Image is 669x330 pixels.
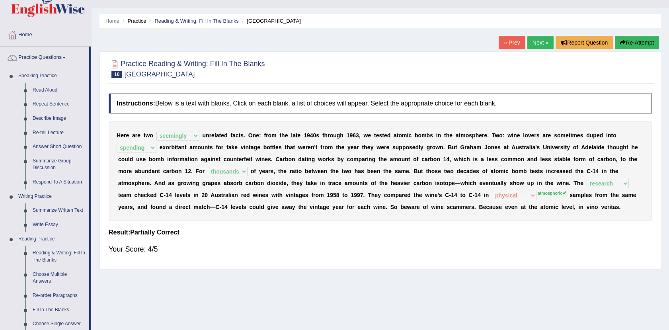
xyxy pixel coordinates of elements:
[402,144,406,150] b: p
[495,132,499,139] b: w
[435,144,440,150] b: w
[598,144,601,150] b: d
[333,132,337,139] b: u
[264,132,266,139] b: f
[270,144,272,150] b: t
[160,144,163,150] b: e
[221,144,223,150] b: r
[497,144,501,150] b: s
[181,144,185,150] b: n
[274,144,275,150] b: l
[0,24,91,44] a: Home
[275,144,279,150] b: e
[529,144,531,150] b: l
[215,132,216,139] b: l
[293,132,296,139] b: a
[512,132,513,139] b: i
[241,144,244,150] b: v
[382,132,384,139] b: t
[631,144,635,150] b: h
[472,132,476,139] b: p
[456,132,459,139] b: a
[536,132,540,139] b: s
[29,218,89,232] a: Write Essay
[259,132,261,139] b: :
[566,132,569,139] b: e
[307,132,310,139] b: 9
[298,144,302,150] b: w
[597,132,600,139] b: e
[328,132,330,139] b: r
[415,132,418,139] b: b
[557,132,561,139] b: o
[29,154,89,175] a: Summarize Group Discussion
[163,144,166,150] b: x
[202,132,206,139] b: u
[105,18,119,24] a: Home
[381,144,384,150] b: e
[421,132,426,139] b: m
[387,132,391,139] b: d
[615,36,659,49] button: Re-Attempt
[467,144,470,150] b: a
[430,144,432,150] b: r
[240,132,244,139] b: s
[491,144,495,150] b: n
[412,144,415,150] b: e
[341,144,344,150] b: e
[466,132,469,139] b: o
[154,18,238,24] a: Reading & Writing: Fill In The Blanks
[535,144,536,150] b: '
[564,144,565,150] b: i
[448,144,452,150] b: B
[590,132,593,139] b: u
[29,97,89,111] a: Repeat Sentence
[479,132,482,139] b: e
[519,144,522,150] b: s
[296,132,298,139] b: t
[219,132,221,139] b: t
[394,132,397,139] b: a
[576,144,578,150] b: f
[0,47,89,66] a: Practice Questions
[29,83,89,98] a: Read Aloud
[399,144,402,150] b: p
[316,132,319,139] b: s
[446,132,450,139] b: h
[256,132,259,139] b: e
[29,203,89,218] a: Summarize Written Text
[121,132,124,139] b: e
[552,144,555,150] b: v
[470,144,474,150] b: h
[15,232,89,246] a: Reading Practice
[15,69,89,83] a: Speaking Practice
[230,132,232,139] b: f
[266,132,268,139] b: r
[398,132,402,139] b: o
[231,144,234,150] b: k
[436,132,438,139] b: i
[452,144,455,150] b: u
[253,132,256,139] b: n
[302,144,306,150] b: e
[367,144,371,150] b: e
[581,144,585,150] b: A
[460,132,465,139] b: m
[201,144,205,150] b: u
[507,132,512,139] b: w
[150,132,153,139] b: o
[311,144,314,150] b: n
[145,132,150,139] b: w
[271,132,276,139] b: m
[525,132,528,139] b: o
[314,144,315,150] b: '
[430,132,433,139] b: s
[455,144,457,150] b: t
[531,144,532,150] b: i
[29,140,89,154] a: Answer Short Question
[306,144,308,150] b: r
[523,132,525,139] b: l
[556,36,613,49] button: Report Question
[570,132,572,139] b: i
[205,144,208,150] b: n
